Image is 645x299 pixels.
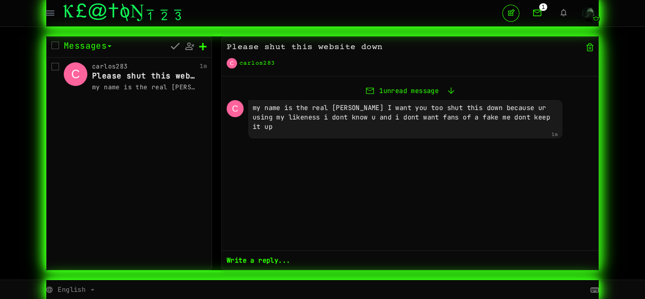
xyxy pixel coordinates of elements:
img: 8LieVDTTFOAhLLiUgdfAhILB9qinESkFhOROrgQ0Bi+VBTjJOAxHIiUgcfAhLLh5pinAQklhOROvgQkFg+1BTjJCCxnIjUwYe... [227,100,244,117]
span: English [58,285,85,294]
span: 1 [539,3,547,11]
span: unread message [383,86,439,95]
div: my name is the real [PERSON_NAME] I want you too shut this down because ur using my likeness i do... [253,103,558,131]
a: carlos283 [239,60,275,67]
h3: Please shut this website down [227,42,582,53]
span: Please shut this website down [92,71,197,82]
img: 0fb25c0c64aad1c99b720a966bc5795e.jpg [582,5,599,22]
strong: carlos283 [92,62,171,71]
img: 8LieVDTTFOAhLLiUgdfAhILB9qinESkFhOROrgQ0Bi+VBTjJOAxHIiUgcfAhLLh5pinAQklhOROvgQkFg+1BTjJCCxnIjUwYe... [64,62,87,86]
time: Sep 08, 2025 3:51 PM [552,131,558,137]
a: Write a reply... [227,256,290,265]
span: 1 [227,86,594,95]
span: my name is the real [PERSON_NAME] I want you too shut this down because ur using my likeness i do... [92,83,197,92]
time: Sep 08, 2025 3:51 PM [200,62,207,70]
span: Messages [64,40,107,51]
img: x-cryption.png [63,3,181,21]
a: 1m carlos283 Please shut this website down my name is the real [PERSON_NAME] I want you too shut ... [47,58,212,96]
